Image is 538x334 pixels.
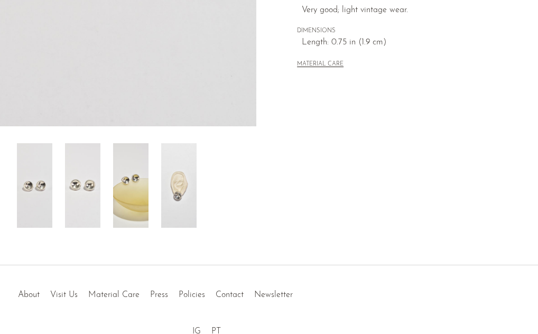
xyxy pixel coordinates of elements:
span: DIMENSIONS [297,26,525,36]
span: Very good; light vintage wear. [302,4,525,17]
ul: Quick links [13,282,298,302]
a: Contact [216,291,244,299]
a: Material Care [88,291,140,299]
img: Concave Sterling Earrings [113,143,149,228]
img: Concave Sterling Earrings [161,143,197,228]
img: Concave Sterling Earrings [17,143,52,228]
a: Policies [179,291,205,299]
button: MATERIAL CARE [297,61,344,69]
a: About [18,291,40,299]
a: Press [150,291,168,299]
a: Newsletter [254,291,293,299]
img: Concave Sterling Earrings [65,143,100,228]
a: Visit Us [50,291,78,299]
span: Length: 0.75 in (1.9 cm) [302,36,525,50]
